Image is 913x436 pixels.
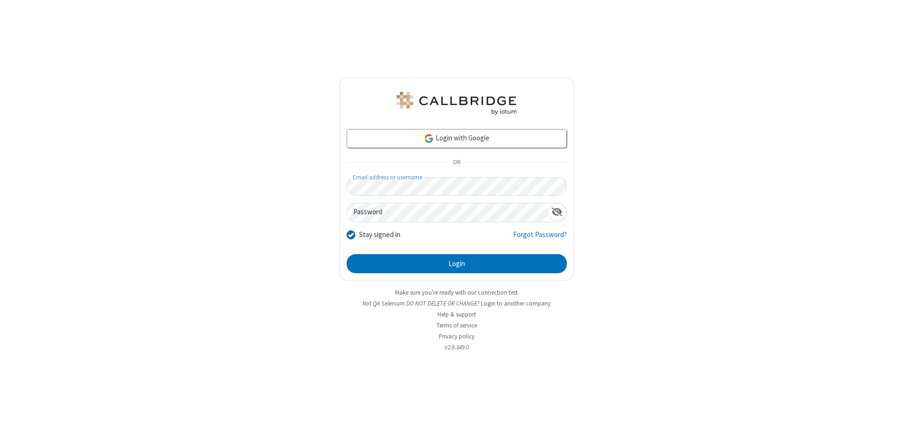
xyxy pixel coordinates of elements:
img: QA Selenium DO NOT DELETE OR CHANGE [395,92,518,115]
button: Login to another company [481,299,551,308]
li: Not QA Selenium DO NOT DELETE OR CHANGE? [339,299,574,308]
a: Help & support [437,310,476,318]
img: google-icon.png [424,133,434,144]
input: Email address or username [347,177,567,196]
input: Password [347,203,548,222]
a: Terms of service [437,321,477,329]
button: Login [347,254,567,273]
a: Forgot Password? [513,229,567,248]
label: Stay signed in [359,229,400,240]
li: v2.6.349.0 [339,343,574,352]
div: Show password [548,203,566,221]
a: Login with Google [347,129,567,148]
span: OR [449,156,464,169]
a: Privacy policy [439,332,475,340]
a: Make sure you're ready with our connection test [395,288,518,297]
